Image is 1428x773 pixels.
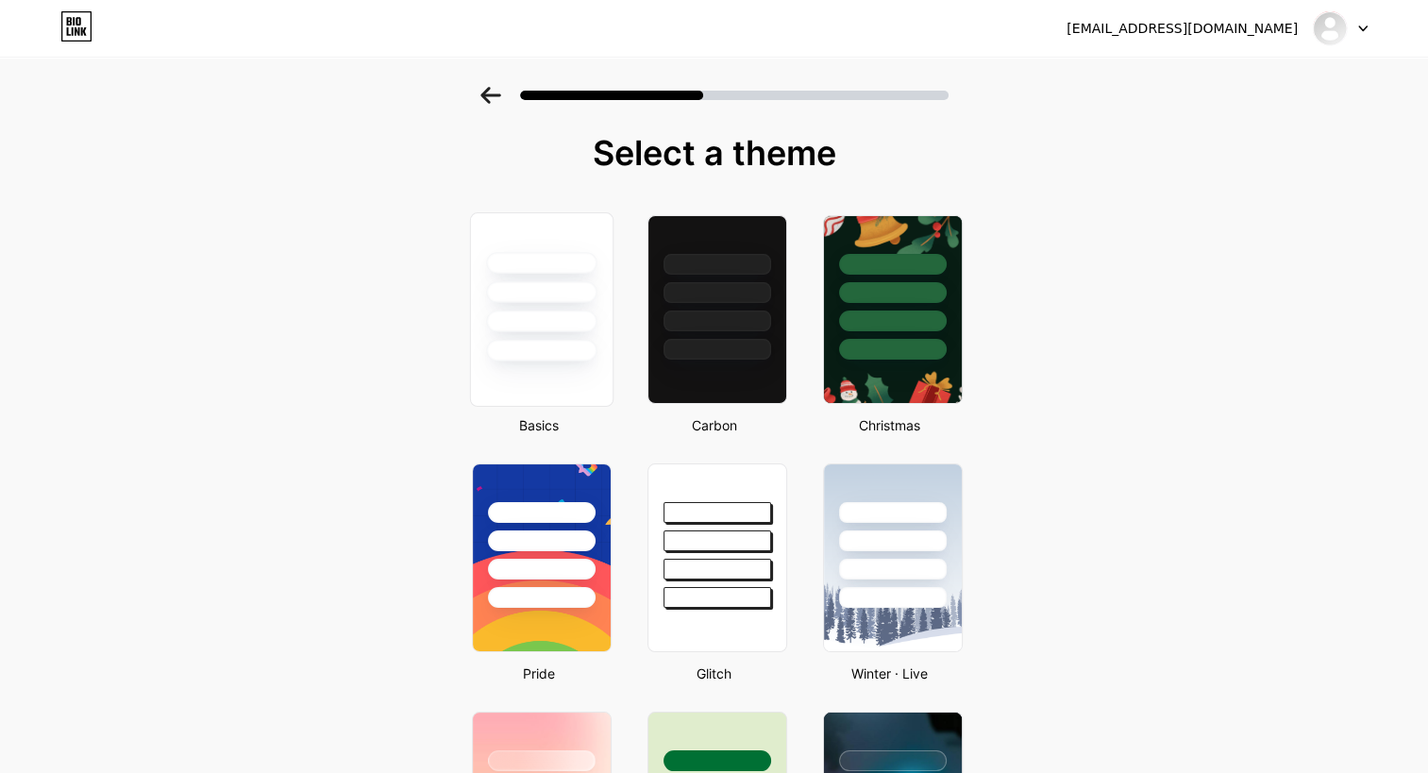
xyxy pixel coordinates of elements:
div: Carbon [642,415,787,435]
div: [EMAIL_ADDRESS][DOMAIN_NAME] [1067,19,1298,39]
div: Select a theme [464,134,965,172]
div: Winter · Live [817,664,963,683]
img: sofiaerickson10 [1312,10,1348,46]
div: Christmas [817,415,963,435]
div: Glitch [642,664,787,683]
div: Pride [466,664,612,683]
div: Basics [466,415,612,435]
